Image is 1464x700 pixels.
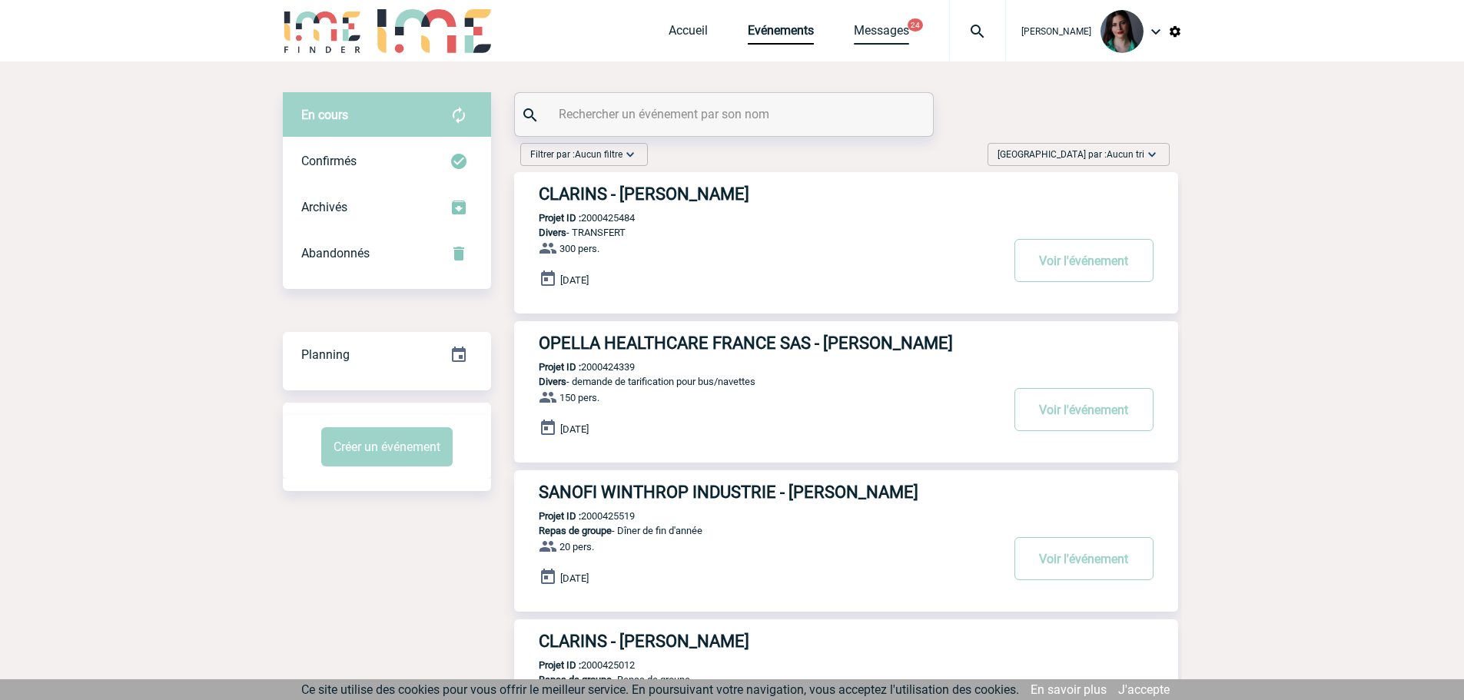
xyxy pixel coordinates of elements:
[908,18,923,32] button: 24
[539,525,612,536] span: Repas de groupe
[539,184,1000,204] h3: CLARINS - [PERSON_NAME]
[539,227,566,238] span: Divers
[1144,147,1160,162] img: baseline_expand_more_white_24dp-b.png
[283,9,363,53] img: IME-Finder
[514,525,1000,536] p: - Dîner de fin d'année
[1100,10,1144,53] img: 131235-0.jpeg
[283,231,491,277] div: Retrouvez ici tous vos événements annulés
[559,243,599,254] span: 300 pers.
[539,632,1000,651] h3: CLARINS - [PERSON_NAME]
[514,510,635,522] p: 2000425519
[514,333,1178,353] a: OPELLA HEALTHCARE FRANCE SAS - [PERSON_NAME]
[560,572,589,584] span: [DATE]
[301,246,370,260] span: Abandonnés
[575,149,622,160] span: Aucun filtre
[301,200,347,214] span: Archivés
[1031,682,1107,697] a: En savoir plus
[539,483,1000,502] h3: SANOFI WINTHROP INDUSTRIE - [PERSON_NAME]
[539,361,581,373] b: Projet ID :
[514,483,1178,502] a: SANOFI WINTHROP INDUSTRIE - [PERSON_NAME]
[1014,388,1154,431] button: Voir l'événement
[283,331,491,377] a: Planning
[514,632,1178,651] a: CLARINS - [PERSON_NAME]
[1014,537,1154,580] button: Voir l'événement
[514,212,635,224] p: 2000425484
[539,659,581,671] b: Projet ID :
[539,674,612,685] span: Repas de groupe
[539,510,581,522] b: Projet ID :
[514,227,1000,238] p: - TRANSFERT
[669,23,708,45] a: Accueil
[283,92,491,138] div: Retrouvez ici tous vos évènements avant confirmation
[559,392,599,403] span: 150 pers.
[514,659,635,671] p: 2000425012
[998,147,1144,162] span: [GEOGRAPHIC_DATA] par :
[748,23,814,45] a: Evénements
[854,23,909,45] a: Messages
[555,103,897,125] input: Rechercher un événement par son nom
[283,332,491,378] div: Retrouvez ici tous vos événements organisés par date et état d'avancement
[622,147,638,162] img: baseline_expand_more_white_24dp-b.png
[1107,149,1144,160] span: Aucun tri
[301,154,357,168] span: Confirmés
[539,376,566,387] span: Divers
[539,333,1000,353] h3: OPELLA HEALTHCARE FRANCE SAS - [PERSON_NAME]
[301,108,348,122] span: En cours
[539,212,581,224] b: Projet ID :
[321,427,453,466] button: Créer un événement
[1118,682,1170,697] a: J'accepte
[559,541,594,552] span: 20 pers.
[1014,239,1154,282] button: Voir l'événement
[301,682,1019,697] span: Ce site utilise des cookies pour vous offrir le meilleur service. En poursuivant votre navigation...
[514,184,1178,204] a: CLARINS - [PERSON_NAME]
[514,361,635,373] p: 2000424339
[560,274,589,286] span: [DATE]
[301,347,350,362] span: Planning
[514,376,1000,387] p: - demande de tarification pour bus/navettes
[560,423,589,435] span: [DATE]
[514,674,1000,685] p: - Repas de groupe
[283,184,491,231] div: Retrouvez ici tous les événements que vous avez décidé d'archiver
[1021,26,1091,37] span: [PERSON_NAME]
[530,147,622,162] span: Filtrer par :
